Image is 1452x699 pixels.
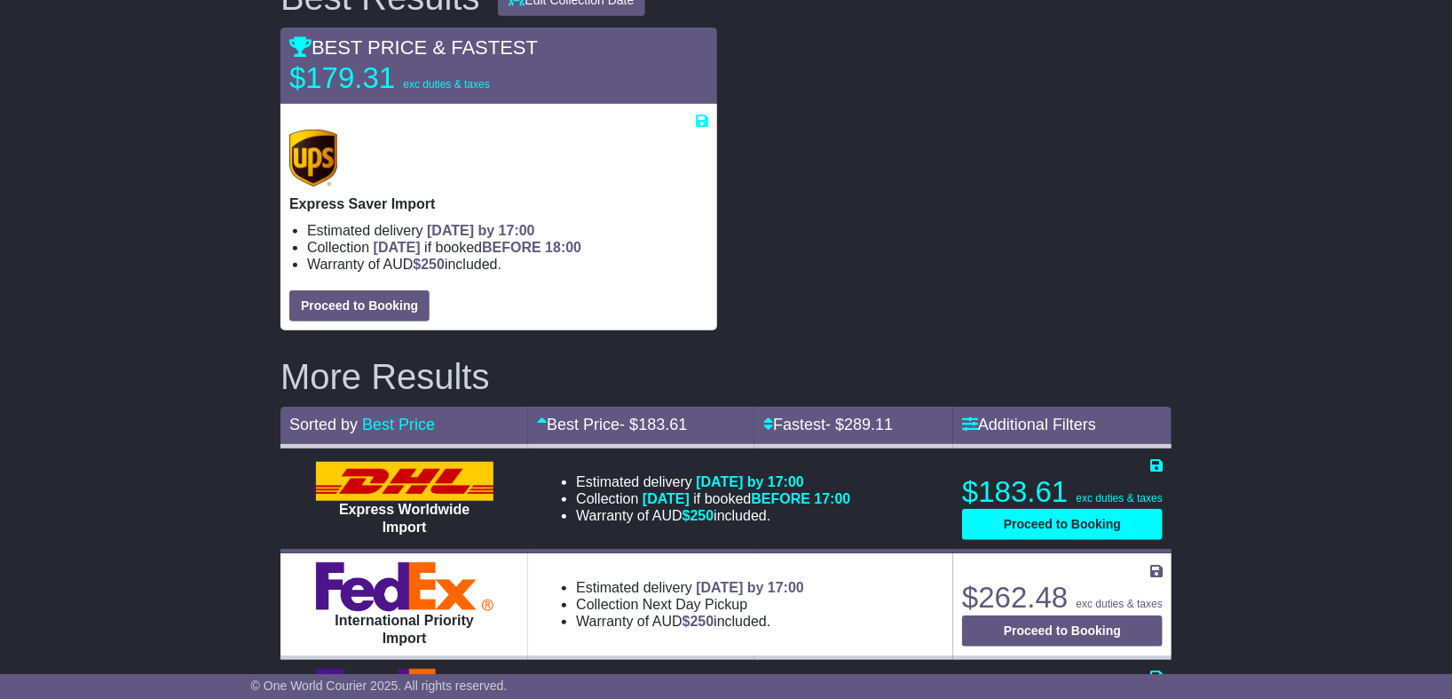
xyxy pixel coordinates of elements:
span: - $ [619,416,687,433]
li: Warranty of AUD included. [576,507,850,524]
span: 18:00 [545,240,581,255]
span: $ [683,508,714,523]
h2: More Results [280,357,1172,396]
span: exc duties & taxes [1077,492,1163,504]
img: UPS (new): Express Saver Import [289,130,337,187]
li: Estimated delivery [307,222,708,239]
a: Best Price- $183.61 [537,416,687,433]
a: Best Price [362,416,435,433]
a: Fastest- $289.11 [763,416,893,433]
p: $262.48 [962,580,1163,616]
li: Collection [576,490,850,507]
span: if booked [643,491,850,506]
span: 289.11 [844,416,893,433]
button: Proceed to Booking [962,509,1163,540]
span: [DATE] by 17:00 [427,223,535,238]
img: FedEx Express: International Priority Import [316,562,493,612]
button: Proceed to Booking [289,290,430,322]
span: 250 [421,257,445,272]
span: if booked [374,240,581,255]
span: $ [413,257,445,272]
span: 250 [690,508,714,523]
span: [DATE] [374,240,421,255]
a: Additional Filters [962,416,1096,433]
p: Express Saver Import [289,195,708,212]
img: DHL: Express Worldwide Import [316,462,493,501]
li: Estimated delivery [576,579,804,596]
span: 250 [690,614,714,629]
span: - $ [825,416,893,433]
span: 183.61 [638,416,687,433]
li: Estimated delivery [576,473,850,490]
span: Next Day Pickup [643,597,747,612]
span: BEFORE [482,240,541,255]
p: $183.61 [962,474,1163,510]
li: Collection [576,596,804,613]
span: [DATE] by 17:00 [696,580,804,595]
span: International Priority Import [335,613,473,645]
li: Collection [307,239,708,256]
span: exc duties & taxes [403,78,489,91]
span: BEST PRICE & FASTEST [289,36,538,59]
span: Sorted by [289,416,358,433]
span: © One World Courier 2025. All rights reserved. [251,679,508,693]
span: BEFORE [751,491,810,506]
li: Warranty of AUD included. [576,613,804,630]
span: exc duties & taxes [1077,598,1163,610]
span: $ [683,614,714,629]
span: [DATE] [643,491,690,506]
button: Proceed to Booking [962,616,1163,647]
li: Warranty of AUD included. [307,256,708,273]
span: 17:00 [815,491,851,506]
span: [DATE] by 17:00 [696,474,804,489]
p: $179.31 [289,60,511,96]
span: Express Worldwide Import [339,502,470,534]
